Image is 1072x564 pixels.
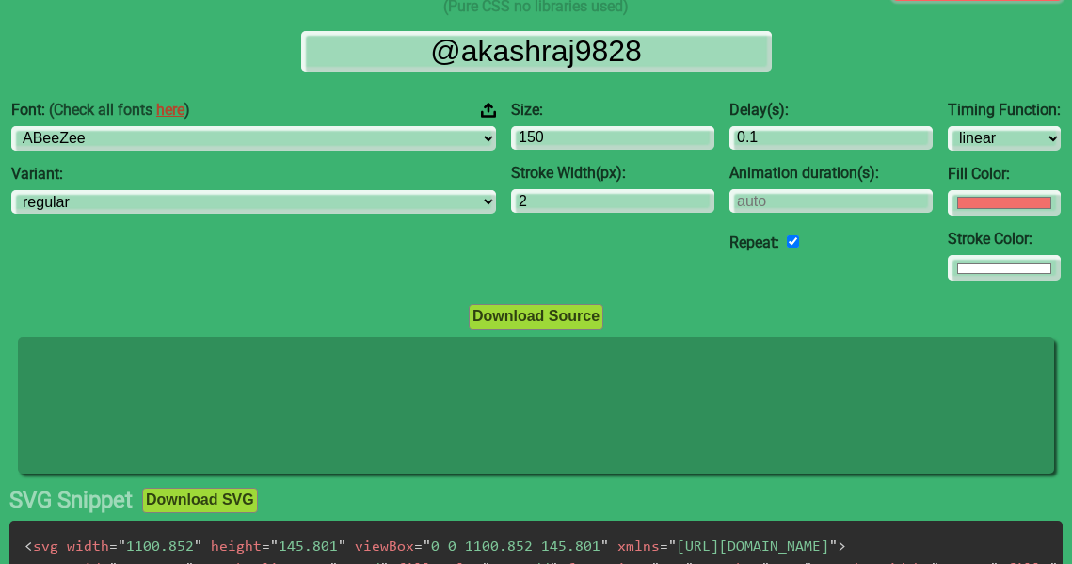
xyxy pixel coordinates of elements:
span: " [118,540,126,555]
span: Font: [11,102,190,119]
input: 100 [511,126,714,150]
input: 0.1s [729,126,933,150]
span: " [194,540,202,555]
span: 0 0 1100.852 145.801 [414,540,609,555]
span: [URL][DOMAIN_NAME] [660,540,838,555]
label: Stroke Color: [948,231,1061,248]
span: 145.801 [262,540,346,555]
input: auto [787,235,799,248]
label: Animation duration(s): [729,165,933,182]
span: height [211,540,262,555]
span: " [423,540,431,555]
span: " [600,540,609,555]
span: = [414,540,423,555]
span: " [338,540,346,555]
span: = [660,540,668,555]
span: " [270,540,279,555]
h2: SVG Snippet [9,488,133,514]
label: Size: [511,102,714,119]
label: Stroke Width(px): [511,165,714,182]
span: = [109,540,118,555]
label: Fill Color: [948,166,1061,183]
input: Input Text Here [301,31,772,72]
span: " [829,540,838,555]
label: Timing Function: [948,102,1061,119]
label: Repeat: [729,234,779,251]
span: " [668,540,677,555]
input: auto [729,189,933,213]
span: viewBox [355,540,414,555]
span: svg [24,540,58,555]
img: Upload your font [481,102,496,119]
label: Delay(s): [729,102,933,119]
button: Download SVG [142,488,258,512]
button: Download Source [469,304,603,329]
input: 2px [511,189,714,213]
span: width [67,540,109,555]
a: here [156,101,184,119]
span: < [24,540,33,555]
span: (Check all fonts ) [49,101,190,119]
span: 1100.852 [109,540,202,555]
span: = [262,540,270,555]
label: Variant: [11,166,496,183]
span: xmlns [617,540,660,555]
span: > [838,540,846,555]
